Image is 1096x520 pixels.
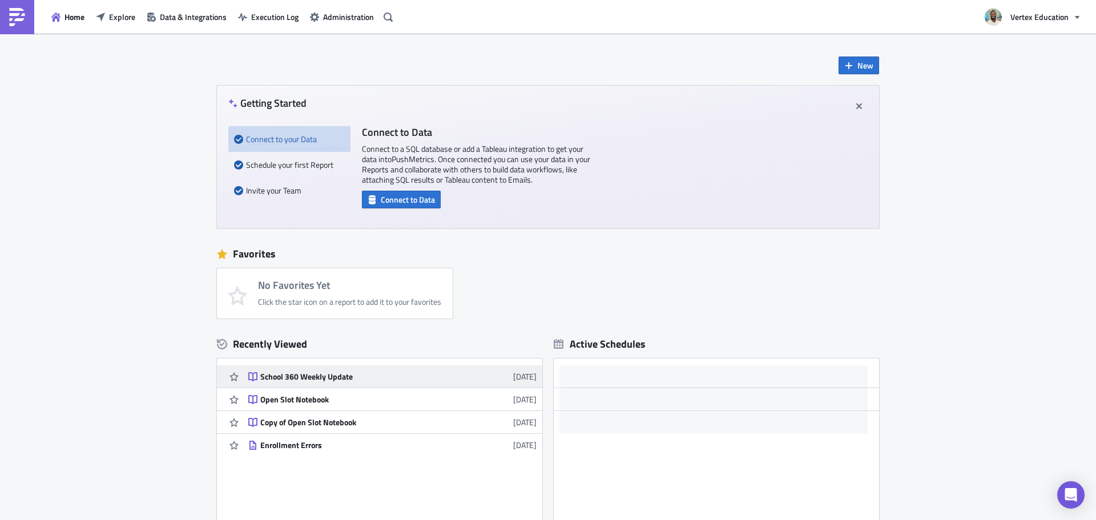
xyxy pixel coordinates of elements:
span: Data & Integrations [160,11,227,23]
div: Favorites [217,245,879,263]
button: Connect to Data [362,191,441,208]
div: Connect to your Data [234,126,345,152]
div: Invite your Team [234,178,345,203]
h4: No Favorites Yet [258,280,441,291]
img: Avatar [984,7,1003,27]
a: Copy of Open Slot Notebook[DATE] [248,411,537,433]
span: Explore [109,11,135,23]
button: Explore [90,8,141,26]
span: Connect to Data [381,194,435,205]
a: Open Slot Notebook[DATE] [248,388,537,410]
div: Click the star icon on a report to add it to your favorites [258,297,441,307]
h4: Getting Started [228,97,307,109]
span: Home [65,11,84,23]
span: Execution Log [251,11,299,23]
button: Execution Log [232,8,304,26]
h4: Connect to Data [362,126,590,138]
button: Data & Integrations [141,8,232,26]
span: Vertex Education [1010,11,1069,23]
p: Connect to a SQL database or add a Tableau integration to get your data into PushMetrics . Once c... [362,144,590,185]
span: New [857,59,873,71]
a: Enrollment Errors[DATE] [248,434,537,456]
div: Schedule your first Report [234,152,345,178]
time: 2025-06-25T18:34:15Z [513,439,537,451]
span: Administration [323,11,374,23]
div: Open Slot Notebook [260,394,460,405]
div: Open Intercom Messenger [1057,481,1085,509]
time: 2025-08-15T18:18:24Z [513,370,537,382]
time: 2025-06-27T17:15:56Z [513,393,537,405]
button: Vertex Education [978,5,1087,30]
div: Copy of Open Slot Notebook [260,417,460,428]
time: 2025-06-25T18:35:13Z [513,416,537,428]
a: Connect to Data [362,192,441,204]
div: Recently Viewed [217,336,542,353]
a: School 360 Weekly Update[DATE] [248,365,537,388]
button: New [839,57,879,74]
div: School 360 Weekly Update [260,372,460,382]
div: Enrollment Errors [260,440,460,450]
img: PushMetrics [8,8,26,26]
div: Active Schedules [554,337,646,350]
button: Home [46,8,90,26]
button: Administration [304,8,380,26]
